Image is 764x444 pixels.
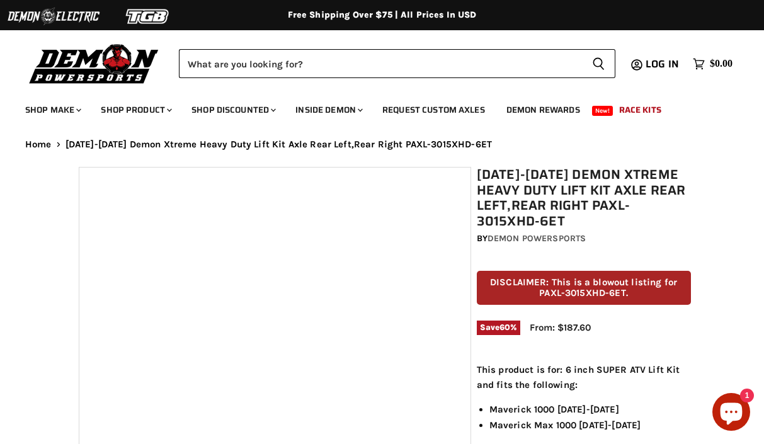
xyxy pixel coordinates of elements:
[489,402,691,417] li: Maverick 1000 [DATE]-[DATE]
[487,233,586,244] a: Demon Powersports
[16,92,729,123] ul: Main menu
[592,106,613,116] span: New!
[179,49,582,78] input: Search
[709,393,754,434] inbox-online-store-chat: Shopify online store chat
[179,49,615,78] form: Product
[25,139,52,150] a: Home
[710,58,733,70] span: $0.00
[640,59,687,70] a: Log in
[687,55,739,73] a: $0.00
[477,167,691,229] h1: [DATE]-[DATE] Demon Xtreme Heavy Duty Lift Kit Axle Rear Left,Rear Right PAXL-3015XHD-6ET
[497,97,590,123] a: Demon Rewards
[91,97,180,123] a: Shop Product
[499,322,510,332] span: 60
[489,418,691,433] li: Maverick Max 1000 [DATE]-[DATE]
[16,97,89,123] a: Shop Make
[182,97,283,123] a: Shop Discounted
[477,232,691,246] div: by
[286,97,370,123] a: Inside Demon
[610,97,671,123] a: Race Kits
[477,362,691,393] p: This product is for: 6 inch SUPER ATV Lift Kit and fits the following:
[477,321,520,334] span: Save %
[646,56,679,72] span: Log in
[530,322,591,333] span: From: $187.60
[582,49,615,78] button: Search
[66,139,492,150] span: [DATE]-[DATE] Demon Xtreme Heavy Duty Lift Kit Axle Rear Left,Rear Right PAXL-3015XHD-6ET
[101,4,195,28] img: TGB Logo 2
[477,271,691,305] p: DISCLAIMER: This is a blowout listing for PAXL-3015XHD-6ET.
[373,97,494,123] a: Request Custom Axles
[6,4,101,28] img: Demon Electric Logo 2
[25,41,163,86] img: Demon Powersports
